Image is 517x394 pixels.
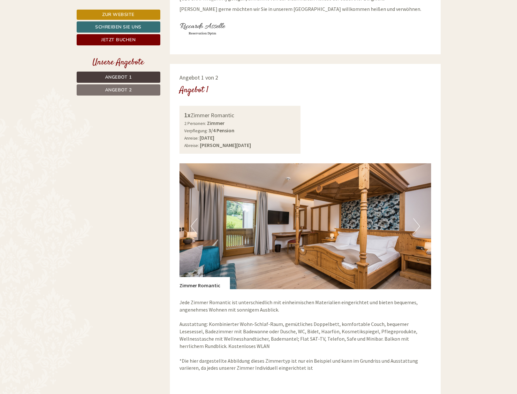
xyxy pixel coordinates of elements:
small: Abreise: [184,143,199,148]
span: Angebot 1 [105,74,132,80]
small: 2 Personen: [184,121,206,126]
div: Sie [153,19,242,24]
a: Schreiben Sie uns [77,21,160,33]
p: [PERSON_NAME] gerne möchten wir Sie in unserem [GEOGRAPHIC_DATA] willkommen heißen und verwöhnen. [179,5,431,13]
a: Jetzt buchen [77,34,160,45]
b: [PERSON_NAME][DATE] [200,142,251,148]
small: Verpflegung: [184,128,208,134]
b: Zimmer [207,120,224,126]
div: Angebot 1 [179,84,209,96]
div: Unsere Angebote [77,57,160,68]
b: 3/4 Pension [209,127,234,134]
div: Zimmer Romantic [179,277,230,289]
div: Guten Tag, wie können wir Ihnen helfen? [150,17,247,37]
button: Previous [191,218,197,234]
img: image [179,163,431,289]
img: user-152.jpg [179,16,226,42]
b: 1x [184,111,191,119]
p: Jede Zimmer Romantic ist unterschiedlich mit einheimischen Materialien eingerichtet und bieten be... [179,299,431,372]
span: Angebot 2 [105,87,132,93]
button: Next [413,218,420,234]
small: Anreise: [184,135,199,141]
div: [DATE] [114,5,137,16]
a: Zur Website [77,10,160,20]
span: Angebot 1 von 2 [179,74,218,81]
button: Senden [213,168,252,180]
div: Zimmer Romantic [184,111,296,120]
b: [DATE] [200,135,214,141]
small: 10:34 [153,31,242,35]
